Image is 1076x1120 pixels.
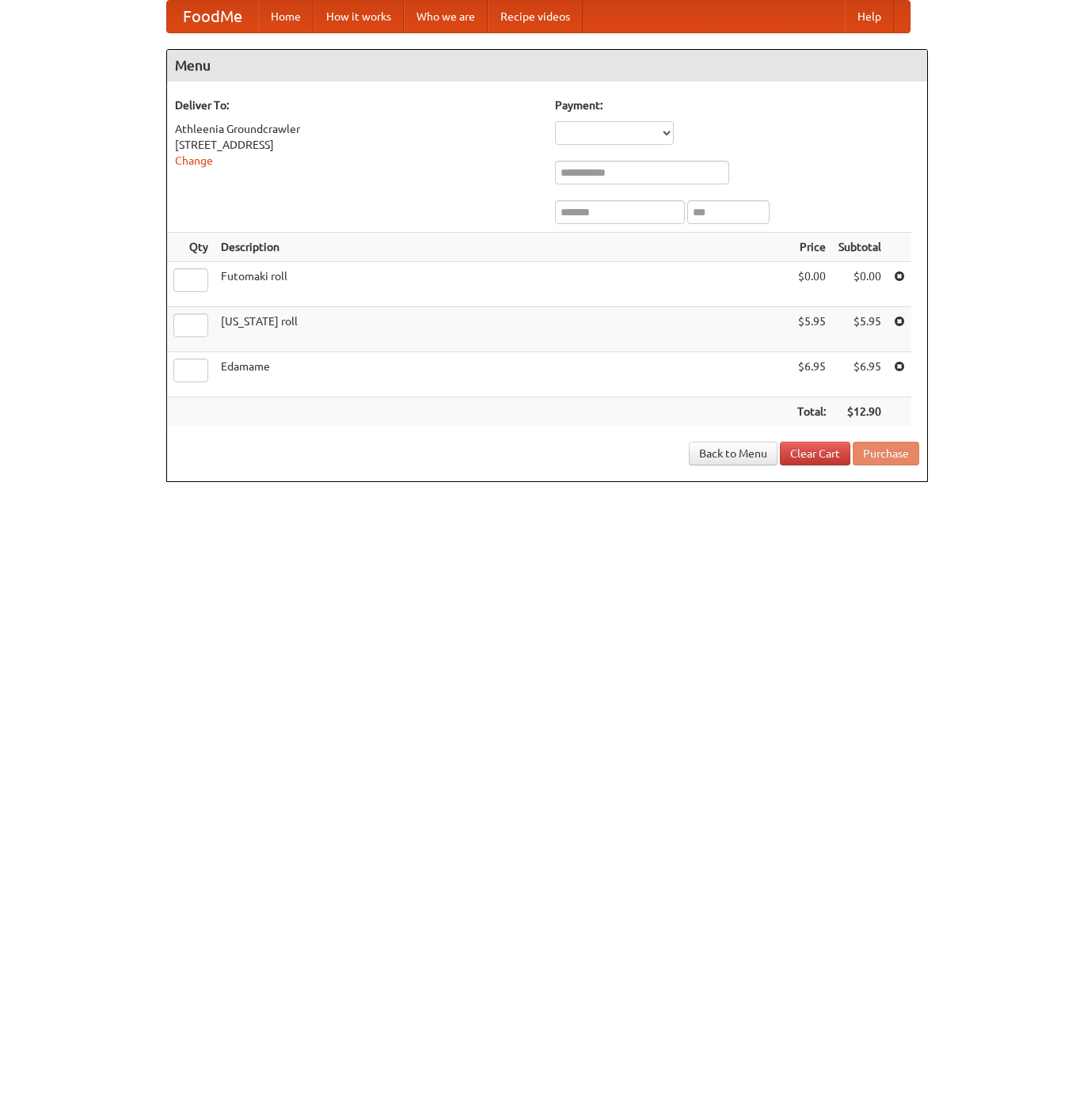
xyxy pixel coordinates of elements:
[853,442,919,465] button: Purchase
[175,154,213,167] a: Change
[832,262,888,307] td: $0.00
[845,1,894,32] a: Help
[791,352,832,397] td: $6.95
[780,442,850,465] a: Clear Cart
[832,352,888,397] td: $6.95
[488,1,583,32] a: Recipe videos
[791,262,832,307] td: $0.00
[215,233,791,262] th: Description
[175,121,539,137] div: Athleenia Groundcrawler
[832,397,888,427] th: $12.90
[689,442,778,465] a: Back to Menu
[791,307,832,352] td: $5.95
[832,233,888,262] th: Subtotal
[791,397,832,427] th: Total:
[215,352,791,397] td: Edamame
[175,97,539,113] h5: Deliver To:
[314,1,404,32] a: How it works
[215,307,791,352] td: [US_STATE] roll
[167,1,258,32] a: FoodMe
[215,262,791,307] td: Futomaki roll
[175,137,539,153] div: [STREET_ADDRESS]
[167,233,215,262] th: Qty
[167,50,927,82] h4: Menu
[832,307,888,352] td: $5.95
[555,97,919,113] h5: Payment:
[404,1,488,32] a: Who we are
[258,1,314,32] a: Home
[791,233,832,262] th: Price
